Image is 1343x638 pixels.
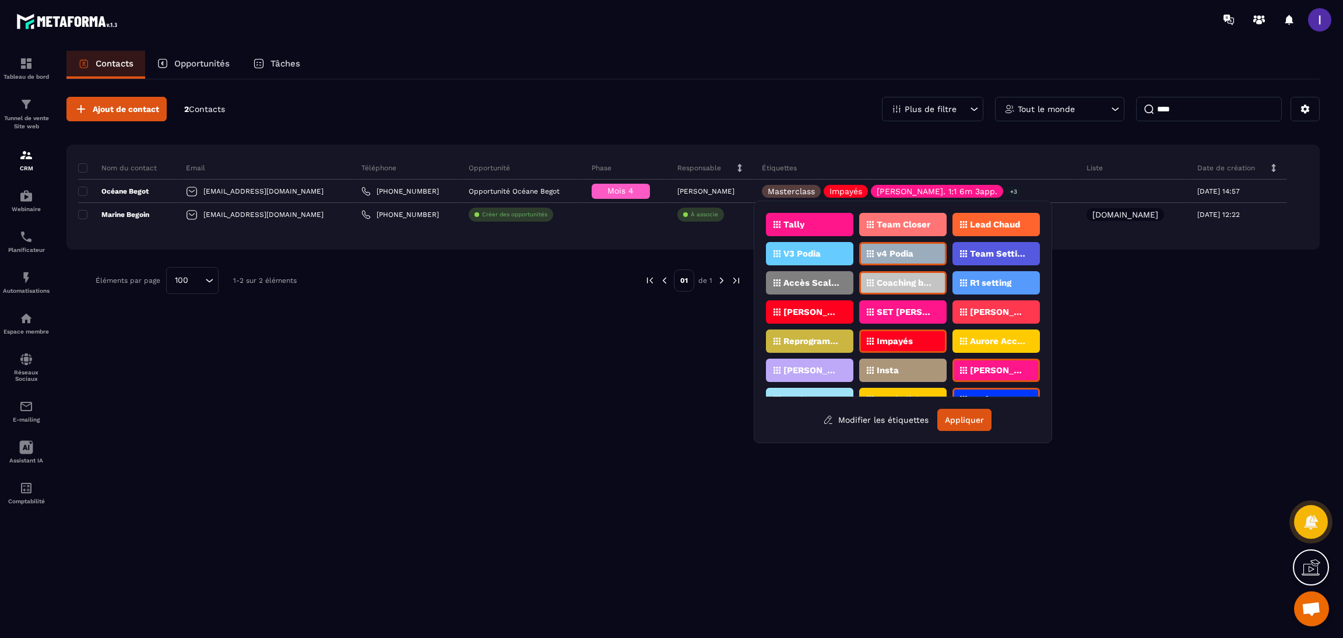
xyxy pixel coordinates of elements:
[877,308,933,316] p: SET [PERSON_NAME]
[970,250,1026,258] p: Team Setting
[783,337,840,345] p: Reprogrammé
[970,279,1011,287] p: R1 setting
[877,220,930,229] p: Team Closer
[19,230,33,244] img: scheduler
[19,97,33,111] img: formation
[3,139,50,180] a: formationformationCRM
[145,51,241,79] a: Opportunités
[3,416,50,423] p: E-mailing
[3,165,50,171] p: CRM
[1092,211,1158,219] p: [DOMAIN_NAME]
[716,275,727,286] img: next
[19,481,33,495] img: accountant
[19,399,33,413] img: email
[3,114,50,131] p: Tunnel de vente Site web
[19,352,33,366] img: social-network
[3,472,50,513] a: accountantaccountantComptabilité
[3,221,50,262] a: schedulerschedulerPlanificateur
[19,189,33,203] img: automations
[877,250,913,258] p: v4 Podia
[184,104,225,115] p: 2
[78,163,157,173] p: Nom du contact
[469,187,560,195] p: Opportunité Océane Begot
[607,186,634,195] span: Mois 4
[174,58,230,69] p: Opportunités
[233,276,297,285] p: 1-2 sur 2 éléments
[970,308,1026,316] p: [PERSON_NAME]. 1:1 6m 3app
[592,163,611,173] p: Phase
[186,163,205,173] p: Email
[1087,163,1103,173] p: Liste
[762,163,797,173] p: Étiquettes
[19,57,33,71] img: formation
[783,395,840,404] p: Accès coupés ✖️
[78,187,149,196] p: Océane Begot
[970,366,1026,374] p: [PERSON_NAME]. 1:1 6m 3app.
[731,275,741,286] img: next
[66,97,167,121] button: Ajout de contact
[3,206,50,212] p: Webinaire
[3,369,50,382] p: Réseaux Sociaux
[1006,185,1021,198] p: +3
[877,279,933,287] p: Coaching book
[814,409,937,430] button: Modifier les étiquettes
[783,220,804,229] p: Tally
[96,276,160,285] p: Éléments par page
[783,279,840,287] p: Accès Scaler Podia
[677,163,721,173] p: Responsable
[768,187,815,195] p: Masterclass
[1197,163,1255,173] p: Date de création
[659,275,670,286] img: prev
[96,58,133,69] p: Contacts
[691,211,718,219] p: À associe
[829,187,862,195] p: Impayés
[877,187,997,195] p: [PERSON_NAME]. 1:1 6m 3app.
[970,395,1005,404] p: Jotform
[937,409,992,431] button: Appliquer
[877,366,899,374] p: Insta
[783,308,840,316] p: [PERSON_NAME]
[361,210,439,219] a: [PHONE_NUMBER]
[3,328,50,335] p: Espace membre
[3,432,50,472] a: Assistant IA
[189,104,225,114] span: Contacts
[16,10,121,32] img: logo
[698,276,712,285] p: de 1
[192,274,202,287] input: Search for option
[3,247,50,253] p: Planificateur
[270,58,300,69] p: Tâches
[905,105,957,113] p: Plus de filtre
[361,163,396,173] p: Téléphone
[1197,187,1240,195] p: [DATE] 14:57
[78,210,149,219] p: Marine Begoin
[877,395,924,404] p: Lead Tiède
[93,103,159,115] span: Ajout de contact
[877,337,913,345] p: Impayés
[3,303,50,343] a: automationsautomationsEspace membre
[783,250,821,258] p: V3 Podia
[3,89,50,139] a: formationformationTunnel de vente Site web
[482,211,547,219] p: Créer des opportunités
[19,311,33,325] img: automations
[19,148,33,162] img: formation
[783,366,840,374] p: [PERSON_NAME]. 1:1 6m 3 app
[3,343,50,391] a: social-networksocial-networkRéseaux Sociaux
[171,274,192,287] span: 100
[1294,591,1329,626] div: Ouvrir le chat
[3,180,50,221] a: automationsautomationsWebinaire
[241,51,312,79] a: Tâches
[970,337,1026,345] p: Aurore Acc. 1:1 6m 3app.
[361,187,439,196] a: [PHONE_NUMBER]
[1197,211,1240,219] p: [DATE] 12:22
[3,48,50,89] a: formationformationTableau de bord
[645,275,655,286] img: prev
[3,262,50,303] a: automationsautomationsAutomatisations
[3,498,50,504] p: Comptabilité
[166,267,219,294] div: Search for option
[3,288,50,294] p: Automatisations
[469,163,510,173] p: Opportunité
[3,391,50,432] a: emailemailE-mailing
[970,220,1020,229] p: Lead Chaud
[3,73,50,80] p: Tableau de bord
[677,187,734,195] p: [PERSON_NAME]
